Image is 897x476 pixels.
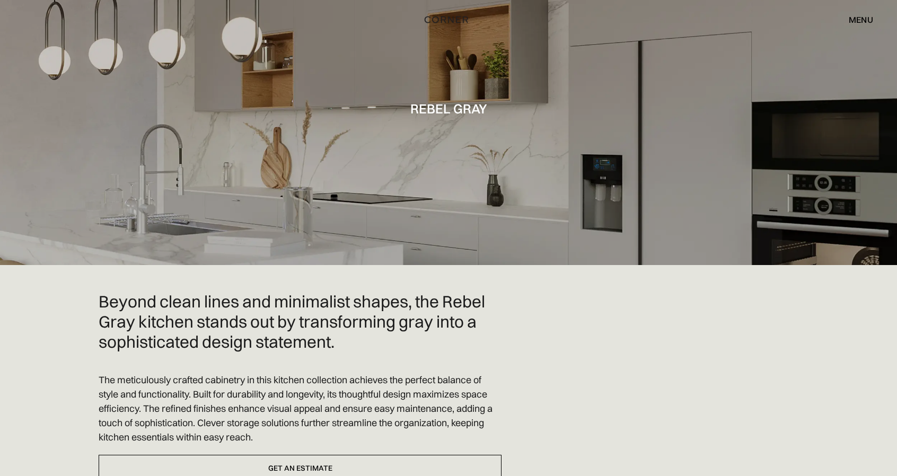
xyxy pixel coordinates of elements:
[99,373,502,444] p: The meticulously crafted cabinetry in this kitchen collection achieves the perfect balance of sty...
[413,13,485,27] a: home
[849,15,873,24] div: menu
[838,11,873,29] div: menu
[99,292,502,351] h2: Beyond clean lines and minimalist shapes, the Rebel Gray kitchen stands out by transforming gray ...
[410,101,487,116] h1: Rebel Gray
